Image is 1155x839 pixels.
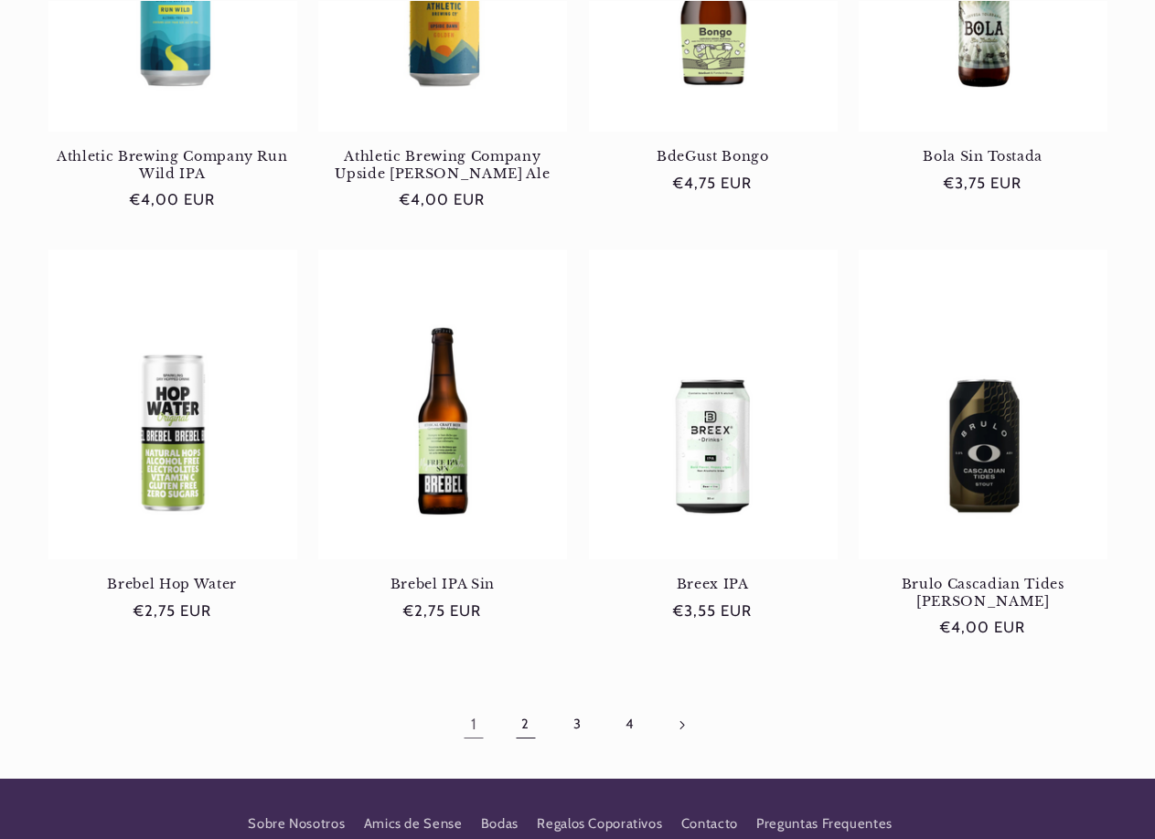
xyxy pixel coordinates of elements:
[589,148,838,165] a: BdeGust Bongo
[859,148,1107,165] a: Bola Sin Tostada
[660,704,702,746] a: Página siguiente
[453,704,495,746] a: Página 1
[48,704,1107,746] nav: Paginación
[318,148,567,182] a: Athletic Brewing Company Upside [PERSON_NAME] Ale
[608,704,650,746] a: Página 4
[318,576,567,592] a: Brebel IPA Sin
[48,576,297,592] a: Brebel Hop Water
[859,576,1107,610] a: Brulo Cascadian Tides [PERSON_NAME]
[556,704,598,746] a: Página 3
[505,704,547,746] a: Página 2
[589,576,838,592] a: Breex IPA
[48,148,297,182] a: Athletic Brewing Company Run Wild IPA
